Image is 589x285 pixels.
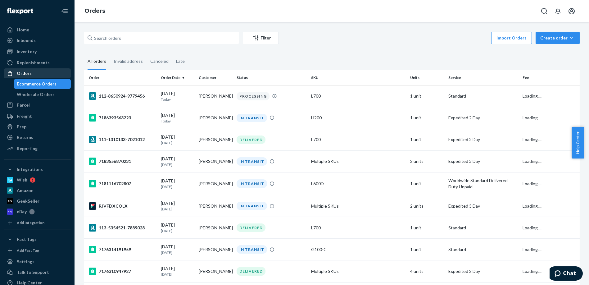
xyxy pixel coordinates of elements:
div: Talk to Support [17,269,49,275]
div: Invalid address [114,53,143,69]
div: [DATE] [161,200,194,212]
div: Freight [17,113,32,119]
div: 113-5354521-7889028 [89,224,156,232]
p: Today [161,118,194,124]
div: Reporting [17,145,38,152]
div: G100-C [311,246,405,253]
p: [DATE] [161,250,194,255]
a: Reporting [4,144,71,154]
p: Expedited 2 Day [448,268,518,274]
div: [DATE] [161,222,194,233]
div: [DATE] [161,178,194,189]
th: Fee [520,70,580,85]
button: Import Orders [491,32,532,44]
a: Settings [4,257,71,267]
div: Wholesale Orders [17,91,55,98]
div: Add Integration [17,220,44,225]
p: Standard [448,225,518,231]
div: DELIVERED [237,267,265,275]
div: [DATE] [161,90,194,102]
div: L600D [311,181,405,187]
td: [PERSON_NAME] [196,239,234,260]
div: 7186393563223 [89,114,156,122]
td: 1 unit [408,129,446,150]
td: Loading.... [520,239,580,260]
div: [DATE] [161,134,194,145]
p: Today [161,97,194,102]
td: Loading.... [520,172,580,195]
button: Help Center [572,127,584,159]
div: 7176314191959 [89,246,156,253]
td: 1 unit [408,239,446,260]
td: 1 unit [408,85,446,107]
div: L700 [311,93,405,99]
td: Loading.... [520,217,580,239]
td: Loading.... [520,129,580,150]
div: Customer [199,75,232,80]
div: Inbounds [17,37,36,44]
td: [PERSON_NAME] [196,172,234,195]
div: IN TRANSIT [237,202,267,210]
th: Order [84,70,158,85]
p: [DATE] [161,184,194,189]
td: Multiple SKUs [309,150,408,172]
div: 112-8650924-9779456 [89,92,156,100]
div: IN TRANSIT [237,114,267,122]
div: Create order [540,35,575,41]
a: Add Integration [4,219,71,227]
a: Inventory [4,47,71,57]
iframe: Opens a widget where you can chat to one of our agents [550,266,583,282]
a: Ecommerce Orders [14,79,71,89]
div: eBay [17,209,27,215]
p: Expedited 2 Day [448,115,518,121]
div: Home [17,27,29,33]
a: Home [4,25,71,35]
td: 4 units [408,260,446,282]
img: Flexport logo [7,8,33,14]
td: [PERSON_NAME] [196,150,234,172]
a: Wish [4,175,71,185]
td: Loading.... [520,107,580,129]
p: Standard [448,246,518,253]
div: IN TRANSIT [237,179,267,188]
div: Inventory [17,48,37,55]
div: DELIVERED [237,223,265,232]
p: Worldwide Standard Delivered Duty Unpaid [448,177,518,190]
a: Inbounds [4,35,71,45]
div: Late [176,53,185,69]
a: Prep [4,122,71,132]
td: 1 unit [408,107,446,129]
td: Loading.... [520,195,580,217]
div: 111-1310133-7021012 [89,136,156,143]
div: IN TRANSIT [237,245,267,254]
td: [PERSON_NAME] [196,85,234,107]
th: Units [408,70,446,85]
th: Status [234,70,309,85]
div: Ecommerce Orders [17,81,57,87]
div: [DATE] [161,244,194,255]
div: L700 [311,136,405,143]
div: [DATE] [161,265,194,277]
a: eBay [4,207,71,217]
a: Freight [4,111,71,121]
button: Filter [243,32,279,44]
div: DELIVERED [237,136,265,144]
td: [PERSON_NAME] [196,217,234,239]
div: Prep [17,124,26,130]
button: Fast Tags [4,234,71,244]
td: Loading.... [520,150,580,172]
a: GeekSeller [4,196,71,206]
a: Wholesale Orders [14,90,71,99]
a: Replenishments [4,58,71,68]
td: Multiple SKUs [309,260,408,282]
div: [DATE] [161,112,194,124]
div: 7183556870231 [89,158,156,165]
div: 7176310947927 [89,268,156,275]
div: IN TRANSIT [237,157,267,166]
td: 1 unit [408,172,446,195]
td: Loading.... [520,85,580,107]
div: All orders [88,53,106,70]
a: Amazon [4,186,71,195]
div: Fast Tags [17,236,37,242]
